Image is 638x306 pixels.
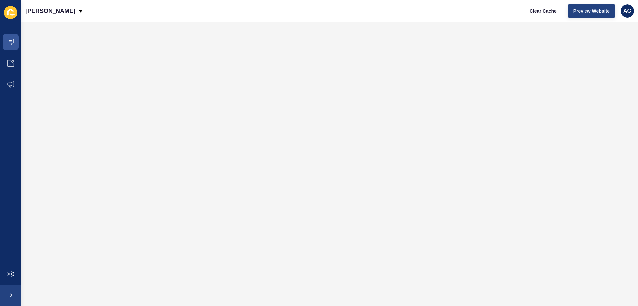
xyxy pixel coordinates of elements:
span: Preview Website [573,8,610,14]
span: AG [623,8,631,14]
span: Clear Cache [530,8,557,14]
button: Clear Cache [524,4,562,18]
p: [PERSON_NAME] [25,3,75,19]
button: Preview Website [568,4,615,18]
